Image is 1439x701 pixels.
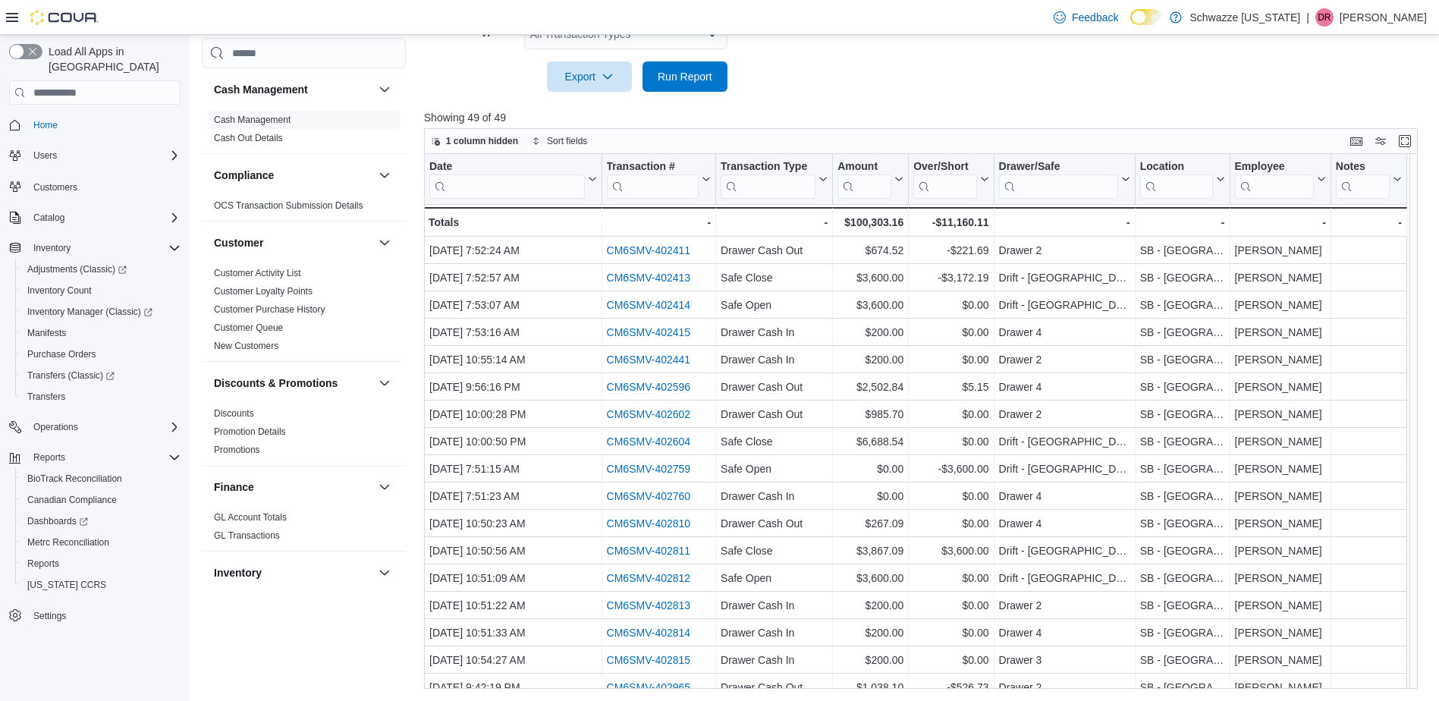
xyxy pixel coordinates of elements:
div: SB - [GEOGRAPHIC_DATA] [1140,432,1225,451]
div: Safe Close [721,542,828,560]
a: CM6SMV-402604 [606,435,690,448]
button: Operations [27,418,84,436]
button: Canadian Compliance [15,489,187,511]
button: Drawer/Safe [998,160,1130,199]
div: Transaction Type [721,160,815,174]
span: Run Report [658,69,712,84]
button: Display options [1371,132,1390,150]
span: GL Transactions [214,530,280,542]
span: Inventory Manager (Classic) [21,303,181,321]
a: Transfers [21,388,71,406]
div: [PERSON_NAME] [1234,432,1325,451]
button: Amount [837,160,903,199]
div: $3,867.09 [837,542,903,560]
span: BioTrack Reconciliation [27,473,122,485]
button: BioTrack Reconciliation [15,468,187,489]
a: CM6SMV-402811 [606,545,690,557]
button: Users [27,146,63,165]
div: Transaction # [606,160,699,174]
a: Purchase Orders [21,345,102,363]
button: Reports [3,447,187,468]
button: Inventory Count [15,280,187,301]
div: Drift - [GEOGRAPHIC_DATA] [998,432,1130,451]
a: Customer Purchase History [214,304,325,315]
div: Drift - [GEOGRAPHIC_DATA] [998,542,1130,560]
span: Customer Queue [214,322,283,334]
div: - [721,213,828,231]
button: Operations [3,417,187,438]
div: -$3,600.00 [913,460,988,478]
div: [DATE] 7:52:57 AM [429,269,597,287]
span: [US_STATE] CCRS [27,579,106,591]
div: Drawer 4 [998,323,1130,341]
button: Customer [214,235,372,250]
h3: Discounts & Promotions [214,376,338,391]
button: Date [429,160,597,199]
a: CM6SMV-402815 [606,654,690,666]
div: $100,303.16 [837,213,903,231]
button: Compliance [375,166,394,184]
button: Sort fields [526,132,593,150]
span: Reports [21,555,181,573]
p: [PERSON_NAME] [1340,8,1427,27]
div: $6,688.54 [837,432,903,451]
span: Operations [27,418,181,436]
span: Inventory Count [27,284,92,297]
div: Over/Short [913,160,976,174]
div: SB - [GEOGRAPHIC_DATA] [1140,405,1225,423]
a: Dashboards [15,511,187,532]
button: Finance [375,478,394,496]
button: Notes [1336,160,1402,199]
span: 1 column hidden [446,135,518,147]
button: Inventory [375,564,394,582]
div: - [1336,213,1402,231]
a: Customer Queue [214,322,283,333]
div: [PERSON_NAME] [1234,296,1325,314]
span: Reports [33,451,65,464]
span: Canadian Compliance [27,494,117,506]
a: OCS Transaction Submission Details [214,200,363,211]
span: Metrc Reconciliation [21,533,181,552]
div: SB - [GEOGRAPHIC_DATA] [1140,487,1225,505]
div: Amount [837,160,891,199]
div: Dan Renauer [1315,8,1334,27]
span: Users [27,146,181,165]
div: $0.00 [913,487,988,505]
a: CM6SMV-402813 [606,599,690,611]
button: Manifests [15,322,187,344]
span: Catalog [33,212,64,224]
div: [DATE] 7:53:07 AM [429,296,597,314]
button: 1 column hidden [425,132,524,150]
div: [PERSON_NAME] [1234,350,1325,369]
button: Inventory [3,237,187,259]
span: Dashboards [27,515,88,527]
a: Transfers (Classic) [15,365,187,386]
button: Reports [15,553,187,574]
div: [PERSON_NAME] [1234,405,1325,423]
a: Feedback [1048,2,1124,33]
span: Customer Activity List [214,267,301,279]
div: Date [429,160,585,199]
p: | [1306,8,1309,27]
div: $5.15 [913,378,988,396]
button: Inventory [214,565,372,580]
span: New Customers [214,340,278,352]
a: Dashboards [21,512,94,530]
div: $0.00 [837,487,903,505]
span: Customers [27,177,181,196]
a: Metrc Reconciliation [21,533,115,552]
div: $3,600.00 [837,269,903,287]
button: Over/Short [913,160,988,199]
div: [PERSON_NAME] [1234,514,1325,533]
div: Drawer Cash Out [721,241,828,259]
div: Drawer 4 [998,487,1130,505]
div: Drawer 2 [998,350,1130,369]
div: Drawer Cash Out [721,405,828,423]
span: Feedback [1072,10,1118,25]
div: Transaction # URL [606,160,699,199]
a: Promotions [214,445,260,455]
a: Adjustments (Classic) [15,259,187,280]
div: Amount [837,160,891,174]
span: Operations [33,421,78,433]
div: Over/Short [913,160,976,199]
